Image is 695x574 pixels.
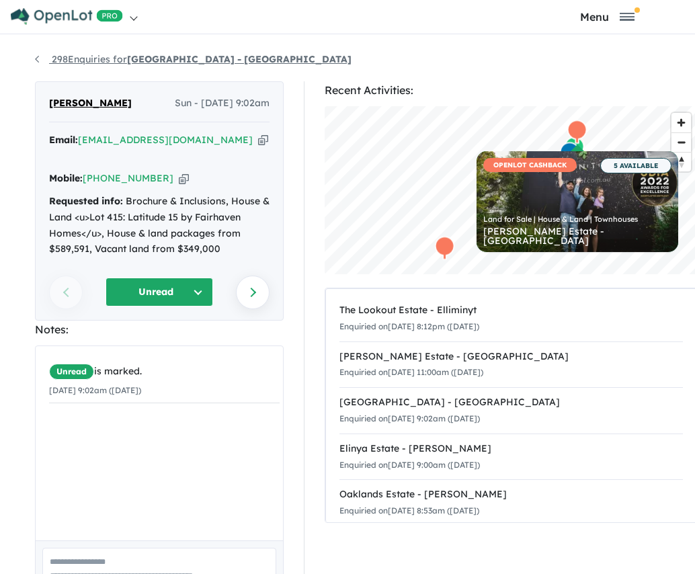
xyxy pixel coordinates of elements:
button: Unread [106,278,213,306]
a: Oaklands Estate - [PERSON_NAME]Enquiried on[DATE] 8:53am ([DATE]) [339,479,683,526]
a: The Lookout Estate - ElliminytEnquiried on[DATE] 8:12pm ([DATE]) [339,296,683,342]
button: Zoom out [671,132,691,152]
small: Enquiried on [DATE] 8:53am ([DATE]) [339,505,479,516]
strong: Requested info: [49,195,123,207]
button: Zoom in [671,113,691,132]
small: Enquiried on [DATE] 8:12pm ([DATE]) [339,321,479,331]
span: 5 AVAILABLE [600,158,671,173]
strong: Mobile: [49,172,83,184]
a: [GEOGRAPHIC_DATA] - [GEOGRAPHIC_DATA]Enquiried on[DATE] 9:02am ([DATE]) [339,387,683,434]
div: Notes: [35,321,284,339]
a: [PHONE_NUMBER] [83,172,173,184]
small: [DATE] 9:02am ([DATE]) [49,385,141,395]
button: Copy [179,171,189,186]
button: Reset bearing to north [671,152,691,171]
span: Sun - [DATE] 9:02am [175,95,270,112]
div: The Lookout Estate - Elliminyt [339,302,683,319]
button: Copy [258,133,268,147]
nav: breadcrumb [35,52,660,68]
div: Land for Sale | House & Land | Townhouses [483,216,671,223]
a: [PERSON_NAME] Estate - [GEOGRAPHIC_DATA]Enquiried on[DATE] 11:00am ([DATE]) [339,341,683,388]
small: Enquiried on [DATE] 9:02am ([DATE]) [339,413,480,423]
div: Map marker [560,142,580,167]
span: [PERSON_NAME] [49,95,132,112]
a: Elinya Estate - [PERSON_NAME]Enquiried on[DATE] 9:00am ([DATE]) [339,434,683,481]
div: [PERSON_NAME] Estate - [GEOGRAPHIC_DATA] [339,349,683,365]
button: Toggle navigation [523,10,692,23]
div: Map marker [565,136,585,161]
div: is marked. [49,364,280,380]
span: OPENLOT CASHBACK [483,158,577,172]
div: Elinya Estate - [PERSON_NAME] [339,441,683,457]
span: Reset bearing to north [671,153,691,171]
small: Enquiried on [DATE] 11:00am ([DATE]) [339,367,483,377]
span: Unread [49,364,94,380]
strong: Email: [49,134,78,146]
div: Map marker [435,236,455,261]
div: [GEOGRAPHIC_DATA] - [GEOGRAPHIC_DATA] [339,395,683,411]
a: OPENLOT CASHBACK 5 AVAILABLE Land for Sale | House & Land | Townhouses [PERSON_NAME] Estate - [GE... [477,151,678,252]
a: 298Enquiries for[GEOGRAPHIC_DATA] - [GEOGRAPHIC_DATA] [35,53,352,65]
strong: [GEOGRAPHIC_DATA] - [GEOGRAPHIC_DATA] [127,53,352,65]
img: Openlot PRO Logo White [11,8,123,25]
small: Enquiried on [DATE] 9:00am ([DATE]) [339,460,480,470]
span: Zoom out [671,133,691,152]
a: [EMAIL_ADDRESS][DOMAIN_NAME] [78,134,253,146]
div: Oaklands Estate - [PERSON_NAME] [339,487,683,503]
div: [PERSON_NAME] Estate - [GEOGRAPHIC_DATA] [483,227,671,245]
div: Brochure & Inclusions, House & Land <u>Lot 415: Latitude 15 by Fairhaven Homes</u>, House & land ... [49,194,270,257]
div: Map marker [567,120,587,145]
